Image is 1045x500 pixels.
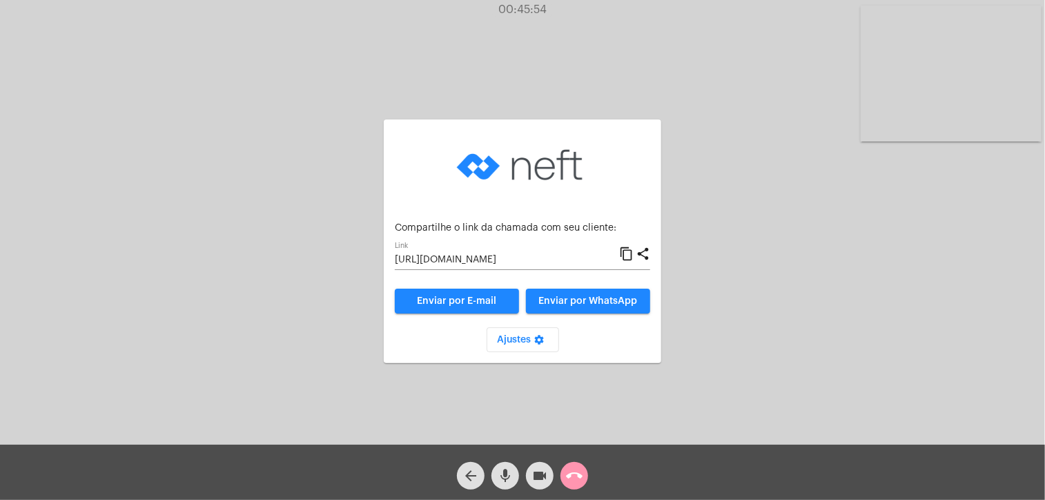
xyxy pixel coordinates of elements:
[498,335,548,345] span: Ajustes
[462,468,479,484] mat-icon: arrow_back
[619,246,634,262] mat-icon: content_copy
[566,468,583,484] mat-icon: call_end
[497,468,514,484] mat-icon: mic
[531,334,548,351] mat-icon: settings
[453,131,592,200] img: logo-neft-novo-2.png
[636,246,650,262] mat-icon: share
[498,4,547,15] span: 00:45:54
[539,296,638,306] span: Enviar por WhatsApp
[395,223,650,233] p: Compartilhe o link da chamada com seu cliente:
[395,289,519,314] a: Enviar por E-mail
[487,327,559,352] button: Ajustes
[531,468,548,484] mat-icon: videocam
[418,296,497,306] span: Enviar por E-mail
[526,289,650,314] button: Enviar por WhatsApp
